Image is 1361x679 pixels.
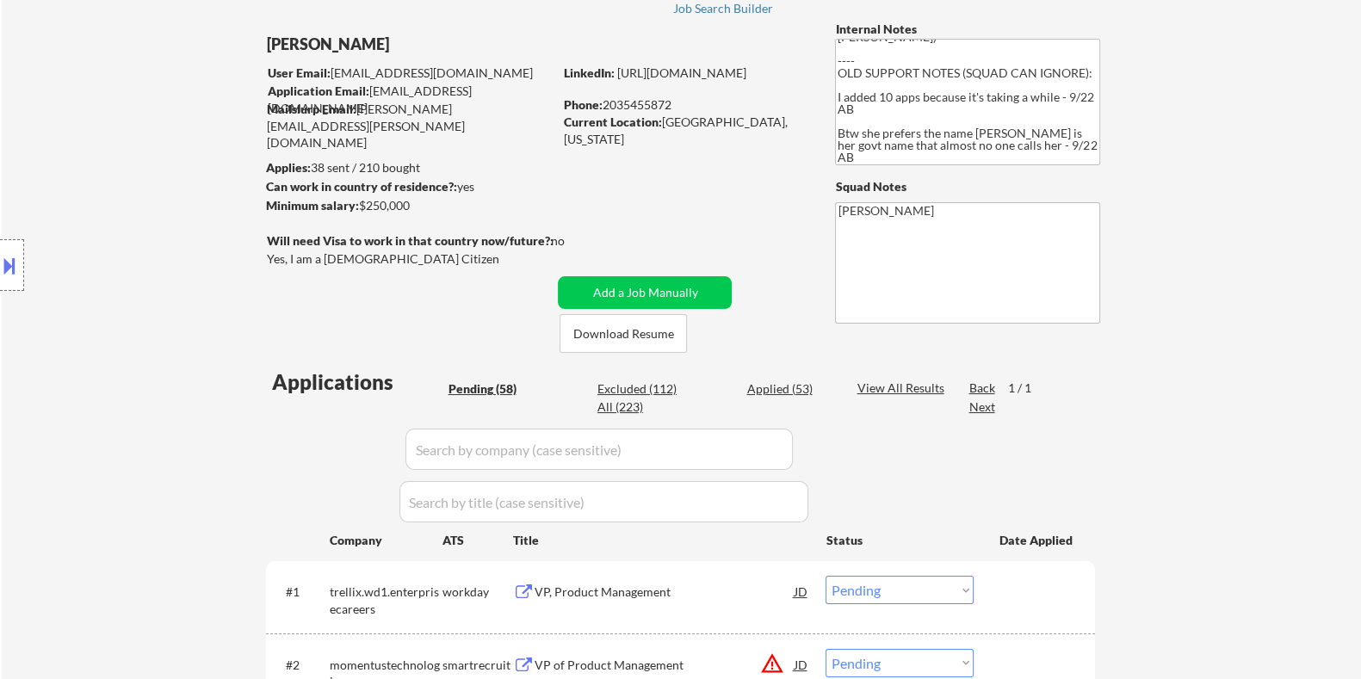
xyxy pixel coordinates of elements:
div: yes [265,178,547,195]
div: VP, Product Management [534,583,794,601]
a: [URL][DOMAIN_NAME] [616,65,745,80]
div: no [550,232,599,250]
div: ATS [442,532,512,549]
strong: User Email: [267,65,330,80]
div: Applications [271,372,442,392]
div: [PERSON_NAME] [266,34,620,55]
div: Excluded (112) [597,380,684,398]
div: Back [968,380,996,397]
div: 38 sent / 210 bought [265,159,552,176]
div: VP of Product Management [534,657,794,674]
div: Title [512,532,809,549]
input: Search by company (case sensitive) [405,429,793,470]
div: 2035455872 [563,96,807,114]
div: Pending (58) [448,380,534,398]
input: Search by title (case sensitive) [399,481,808,522]
div: $250,000 [265,197,552,214]
div: 1 / 1 [1007,380,1047,397]
button: Download Resume [560,314,687,353]
div: Squad Notes [835,178,1100,195]
div: #1 [285,583,315,601]
strong: Can work in country of residence?: [265,179,456,194]
strong: Minimum salary: [265,198,358,213]
div: Status [826,524,974,555]
strong: Current Location: [563,114,661,129]
div: [GEOGRAPHIC_DATA], [US_STATE] [563,114,807,147]
button: Add a Job Manually [558,276,732,309]
div: Date Applied [999,532,1074,549]
div: Job Search Builder [673,3,774,15]
strong: LinkedIn: [563,65,614,80]
div: View All Results [857,380,949,397]
div: trellix.wd1.enterprisecareers [329,583,442,617]
strong: Application Email: [267,83,368,98]
strong: Mailslurp Email: [266,102,356,116]
div: [EMAIL_ADDRESS][DOMAIN_NAME] [267,83,552,116]
div: Company [329,532,442,549]
div: [PERSON_NAME][EMAIL_ADDRESS][PERSON_NAME][DOMAIN_NAME] [266,101,552,151]
strong: Phone: [563,97,602,112]
div: workday [442,583,512,601]
div: Applied (53) [746,380,832,398]
div: JD [792,576,809,607]
div: All (223) [597,398,684,416]
div: #2 [285,657,315,674]
div: Internal Notes [835,21,1100,38]
button: warning_amber [759,651,783,676]
div: [EMAIL_ADDRESS][DOMAIN_NAME] [267,65,552,82]
div: Yes, I am a [DEMOGRAPHIC_DATA] Citizen [266,250,557,268]
div: Next [968,398,996,416]
strong: Will need Visa to work in that country now/future?: [266,233,553,248]
a: Job Search Builder [673,2,774,19]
